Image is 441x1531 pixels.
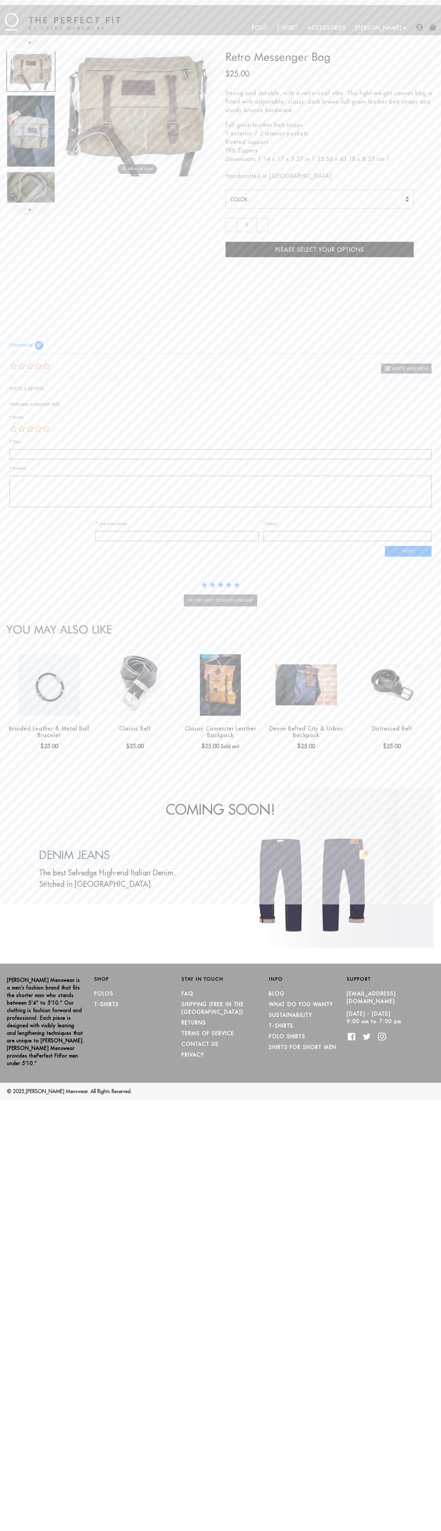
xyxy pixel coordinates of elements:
h2: Shop [94,976,172,982]
img: full grain adjustable straps [7,172,55,204]
a: canvas messenger bag [6,50,55,92]
ins: $25.00 [225,68,249,79]
a: T-Shirts [94,1001,119,1007]
h3: Retro Messenger Bag [225,51,435,62]
a: otero menswear distressed leather belt [351,664,433,705]
img: canvas messenger bag [59,51,216,176]
strong: Perfect Fit [37,1052,60,1059]
li: Dimensions | 14 x 17 x 3.37 in | 35.56 x 43.18 x 8.57 cm | [225,155,435,163]
h2: You May Also like [6,624,435,635]
h1: Coming Soon! [6,801,435,818]
h3: DENIM JEANS [39,849,185,861]
label: Email: [266,515,298,531]
p: Strong and durable, with a retro-cool vibe. This light-weight canvas bag is fitted with adjustabl... [225,89,435,114]
img: The Perfect Fit - by Otero Menswear - Logo [5,13,120,31]
span: score 1 [9,425,18,433]
a: full grain adjustable straps [6,170,55,206]
img: user-account-icon.png [416,24,423,31]
p: [DATE] - [DATE] 9:00 am to 7:00 pm [347,1010,425,1025]
button: Please Select Your Options [225,242,414,257]
a: What Do You Want? [269,1001,333,1007]
ins: $25.00 [383,742,401,750]
a: Polo Shirts [269,1033,305,1040]
a: Polos [94,990,113,997]
span: score 4 [34,425,42,433]
li: YKK Zippers [225,146,435,155]
a: black braided leather bracelet [8,654,90,716]
a: TERMS OF SERVICE [182,1030,234,1036]
a: T-Shirts [269,1023,293,1029]
a: leather backpack [179,654,262,716]
a: Blog [269,990,285,997]
img: canvas messenger bag [7,52,55,90]
p: The best Selvedge High-end Italian Denim. Stitched in [GEOGRAPHIC_DATA]. [39,867,185,890]
div: Indicates a required field [9,402,432,407]
ins: $25.00 [201,742,219,750]
img: shopping-bag-icon.png [429,24,436,31]
a: Accessories [303,20,351,35]
a: Distressed Belt [372,725,412,732]
div: write a review [381,364,432,374]
li: Full grain leather belt straps [225,121,435,129]
a: otero olive messenger bag [6,94,55,169]
span: Please Select Your Options [275,246,364,253]
h2: Info [269,976,347,982]
img: stylish urban backpack [276,664,337,705]
span: score 3 [26,425,34,433]
form: Write A Review Form [6,378,435,565]
img: leather backpack [200,654,241,716]
img: Layer_31_1024x1024.png [219,788,433,948]
a: Braided Leather & Metal Ball Bracelet [9,725,90,739]
a: Denim Belted City & Urban Backpack [269,725,343,739]
a: [PERSON_NAME] Menswear [26,1088,88,1094]
label: Title: [9,439,432,444]
a: Next [13,204,49,215]
li: 1 exterior / 2 interior pockets [225,129,435,138]
span: Score: [12,415,44,425]
a: Classic Commuter Leather Backpack [185,725,256,739]
img: otero olive messenger bag [7,96,55,167]
img: otero menswear distressed leather belt [361,664,423,705]
span: write a review [392,366,428,371]
ins: $25.00 [40,742,58,750]
span: score 5 [42,425,50,433]
a: T-Shirt [272,20,303,35]
h2: WRITE A REVIEW [9,386,46,396]
a: stylish urban backpack [265,664,347,705]
a: otero menswear classic black leather belt [94,654,176,716]
li: Riveted support [225,138,435,146]
label: Review: [9,466,432,471]
button: be the first to write a review [184,594,257,606]
a: SHIPPING (Free in the [GEOGRAPHIC_DATA]) [182,1001,244,1015]
a: [EMAIL_ADDRESS][DOMAIN_NAME] [347,990,396,1004]
p: [PERSON_NAME] Menswear is a men’s fashion brand that fits the shorter man who stands between 5’4”... [7,976,85,1067]
input: Post [385,546,432,557]
img: otero menswear classic black leather belt [104,654,165,716]
ins: $25.00 [297,742,315,750]
a: [PERSON_NAME] [351,20,407,35]
a: Sustainability [269,1012,312,1018]
span: Sold out [221,743,239,749]
a: Shirts for Short Men [269,1044,336,1050]
a: Classic Belt [119,725,151,732]
img: black braided leather bracelet [18,654,80,716]
p: Handcrafted in [GEOGRAPHIC_DATA]. [225,172,435,180]
a: PRIVACY [182,1052,204,1058]
span: Powered by [9,342,33,348]
h2: Stay in Touch [182,976,259,982]
a: CONTACT US [182,1041,219,1047]
a: Polo [247,20,272,35]
ins: $25.00 [126,742,144,750]
a: Prev [13,37,49,48]
a: RETURNS [182,1019,206,1026]
span: score 2 [18,425,26,433]
h2: Support [347,976,434,982]
p: © 2025, . All Rights Reserved. [7,1087,434,1095]
label: Use your name: [98,515,130,531]
a: FAQ [182,990,194,997]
